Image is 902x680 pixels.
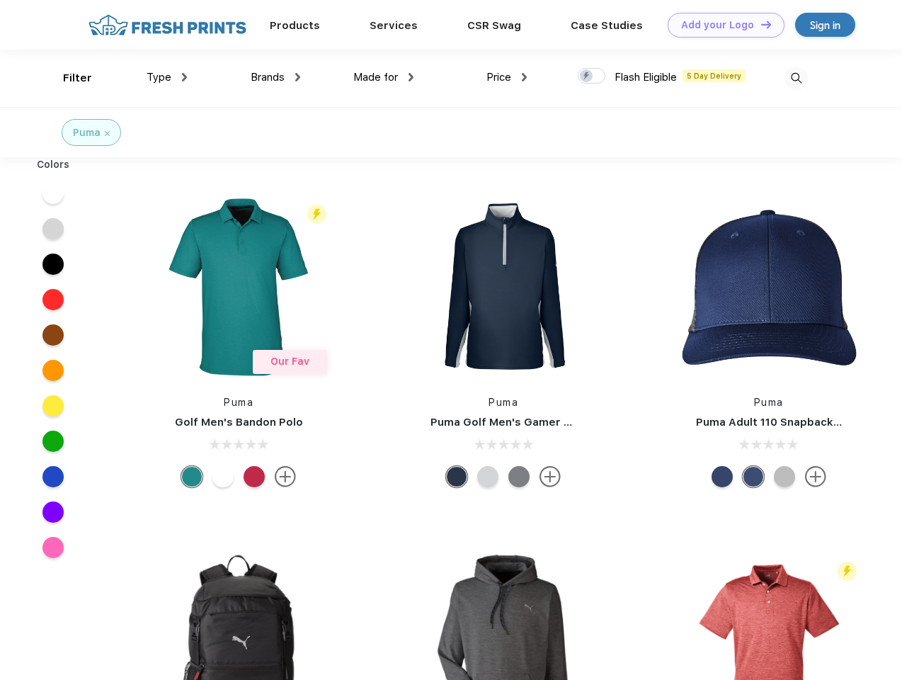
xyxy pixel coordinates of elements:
[754,397,784,408] a: Puma
[810,17,840,33] div: Sign in
[712,466,733,487] div: Peacoat with Qut Shd
[182,73,187,81] img: dropdown.png
[84,13,251,38] img: fo%20logo%202.webp
[295,73,300,81] img: dropdown.png
[270,19,320,32] a: Products
[147,71,171,84] span: Type
[774,466,795,487] div: Quarry with Brt Whit
[409,73,413,81] img: dropdown.png
[370,19,418,32] a: Services
[540,466,561,487] img: more.svg
[275,466,296,487] img: more.svg
[522,73,527,81] img: dropdown.png
[175,416,303,429] a: Golf Men's Bandon Polo
[489,397,518,408] a: Puma
[795,13,855,37] a: Sign in
[307,205,326,224] img: flash_active_toggle.svg
[251,71,285,84] span: Brands
[244,466,265,487] div: Ski Patrol
[212,466,234,487] div: Bright White
[681,19,754,31] div: Add your Logo
[224,397,253,408] a: Puma
[430,416,654,429] a: Puma Golf Men's Gamer Golf Quarter-Zip
[446,466,467,487] div: Navy Blazer
[805,466,826,487] img: more.svg
[683,69,746,82] span: 5 Day Delivery
[73,125,101,140] div: Puma
[270,356,309,367] span: Our Fav
[105,131,110,136] img: filter_cancel.svg
[838,562,857,581] img: flash_active_toggle.svg
[467,19,521,32] a: CSR Swag
[63,70,92,86] div: Filter
[743,466,764,487] div: Peacoat Qut Shd
[615,71,677,84] span: Flash Eligible
[508,466,530,487] div: Quiet Shade
[761,21,771,28] img: DT
[477,466,498,487] div: High Rise
[181,466,202,487] div: Green Lagoon
[353,71,398,84] span: Made for
[675,193,863,381] img: func=resize&h=266
[144,193,333,381] img: func=resize&h=266
[486,71,511,84] span: Price
[26,157,81,172] div: Colors
[784,67,808,90] img: desktop_search.svg
[409,193,598,381] img: func=resize&h=266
